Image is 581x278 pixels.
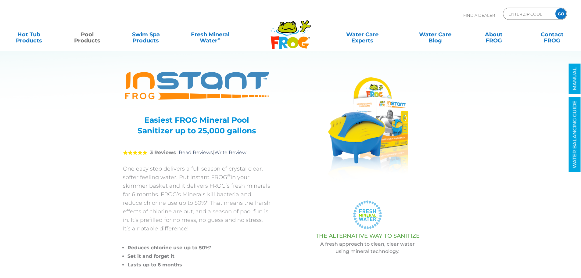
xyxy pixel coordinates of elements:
li: Set it and forget it [127,252,271,261]
h3: THE ALTERNATIVE WAY TO SANITIZE [286,233,449,239]
img: Frog Products Logo [267,12,314,49]
a: WATER BALANCING GUIDE [569,97,581,172]
div: | [123,141,271,164]
input: GO [555,8,566,19]
li: Lasts up to 6 months [127,261,271,269]
a: Water CareExperts [325,28,399,41]
sup: ® [227,173,231,178]
strong: 3 Reviews [150,150,176,155]
img: A product photo of the "FROG INSTANT" pool sanitizer with its packaging. The blue and yellow devi... [310,69,425,191]
h3: Easiest FROG Mineral Pool Sanitizer up to 25,000 gallons [131,115,263,136]
img: Product Logo [123,69,271,104]
li: Reduces chlorine use up to 50%* [127,244,271,252]
a: ContactFROG [529,28,575,41]
a: Hot TubProducts [6,28,52,41]
p: A fresh approach to clean, clear water using mineral technology. [286,240,449,255]
a: Write Review [214,150,246,155]
a: Fresh MineralWater∞ [181,28,238,41]
a: Swim SpaProducts [123,28,169,41]
sup: ∞ [217,36,221,41]
a: PoolProducts [65,28,110,41]
a: Read Reviews [179,150,213,155]
span: 5 [123,150,147,155]
a: AboutFROG [471,28,516,41]
p: One easy step delivers a full season of crystal clear, softer feeling water. Put Instant FROG in ... [123,164,271,233]
a: Water CareBlog [412,28,458,41]
a: MANUAL [569,64,581,94]
p: Find A Dealer [463,8,495,23]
